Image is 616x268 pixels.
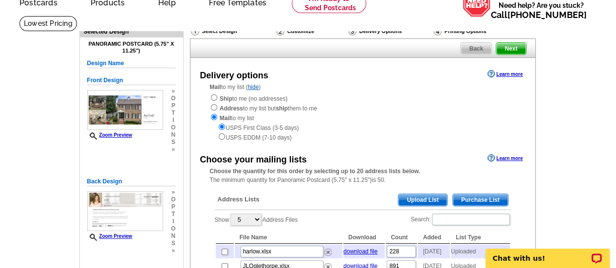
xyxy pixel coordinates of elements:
[218,195,260,204] span: Address Lists
[171,232,175,240] span: n
[398,194,447,206] span: Upload List
[171,95,175,102] span: o
[460,42,492,55] a: Back
[80,27,183,36] div: Selected Design
[487,70,523,78] a: Learn more
[210,84,221,90] strong: Mail
[432,214,510,225] input: Search:
[171,139,175,146] span: s
[220,105,243,112] strong: Address
[171,203,175,211] span: p
[87,90,163,130] img: small-thumb.jpg
[230,214,261,226] select: ShowAddress Files
[210,168,420,175] strong: Choose the quantity for this order by selecting up to 20 address lists below.
[235,232,343,244] th: File Name
[171,131,175,139] span: n
[324,261,332,268] a: Remove this list
[200,69,268,82] div: Delivery options
[171,88,175,95] span: »
[324,249,332,256] img: delete.png
[171,225,175,232] span: o
[386,232,417,244] th: Count
[461,43,491,54] span: Back
[451,232,510,244] th: List Type
[343,232,385,244] th: Download
[487,154,523,162] a: Learn more
[453,194,508,206] span: Purchase List
[171,146,175,153] span: »
[451,245,510,258] td: Uploaded
[171,189,175,196] span: »
[324,247,332,253] a: Remove this list
[496,43,525,54] span: Next
[491,10,587,20] span: Call
[276,105,288,112] strong: ship
[171,247,175,254] span: »
[215,213,298,227] label: Show Address Files
[276,27,284,36] img: Customize
[210,123,516,142] div: USPS First Class (3-5 days) USPS EDDM (7-10 days)
[418,245,449,258] td: [DATE]
[200,153,307,166] div: Choose your mailing lists
[432,26,519,36] div: Printing Options
[171,117,175,124] span: i
[220,115,231,122] strong: Mail
[87,76,176,85] h5: Front Design
[87,233,132,239] a: Zoom Preview
[210,93,516,142] div: to me (no addresses) to my list but them to me to my list
[418,232,449,244] th: Added
[171,196,175,203] span: o
[171,240,175,247] span: s
[491,0,592,20] span: Need help? Are you stuck?
[275,26,347,36] div: Customize
[347,26,432,38] div: Delivery Options
[191,27,199,36] img: Select Design
[190,83,535,142] div: to my list ( )
[348,27,356,36] img: Delivery Options
[171,124,175,131] span: o
[87,177,176,186] h5: Back Design
[433,27,442,36] img: Printing Options & Summary
[507,10,587,20] a: [PHONE_NUMBER]
[87,191,163,232] img: small-thumb.jpg
[479,237,616,268] iframe: LiveChat chat widget
[171,102,175,109] span: p
[190,167,535,184] div: The minimum quantity for Panoramic Postcard (5.75" x 11.25")is 50.
[248,84,259,90] a: hide
[171,218,175,225] span: i
[343,248,377,255] a: download file
[220,95,232,102] strong: Ship
[87,41,176,54] h4: Panoramic Postcard (5.75" x 11.25")
[411,213,510,226] label: Search:
[171,211,175,218] span: t
[87,132,132,138] a: Zoom Preview
[87,59,176,68] h5: Design Name
[171,109,175,117] span: t
[190,26,275,38] div: Select Design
